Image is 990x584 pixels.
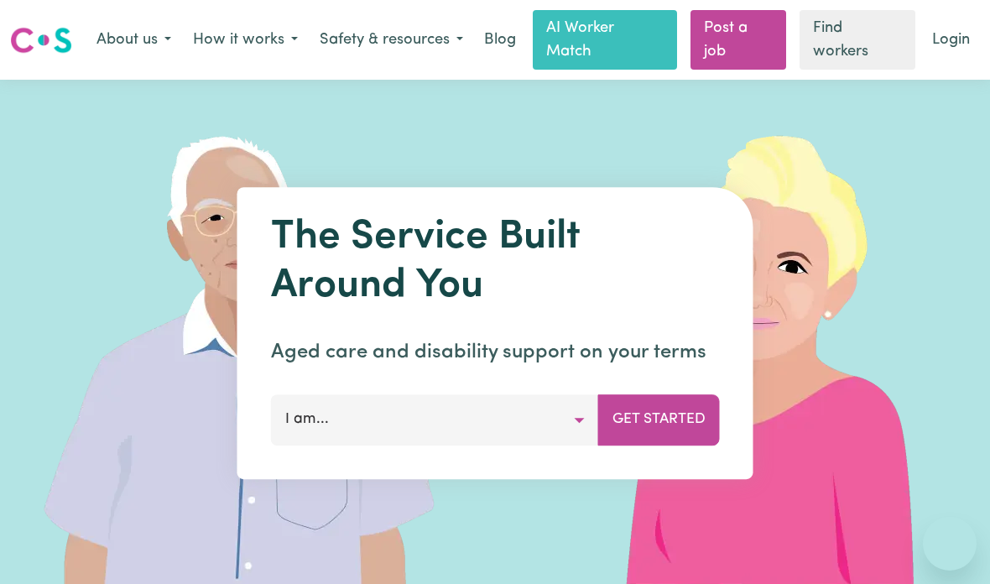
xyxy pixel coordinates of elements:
[533,10,677,70] a: AI Worker Match
[309,23,474,58] button: Safety & resources
[800,10,915,70] a: Find workers
[10,25,72,55] img: Careseekers logo
[86,23,182,58] button: About us
[922,22,980,59] a: Login
[182,23,309,58] button: How it works
[271,214,720,310] h1: The Service Built Around You
[271,395,599,446] button: I am...
[10,21,72,60] a: Careseekers logo
[598,395,720,446] button: Get Started
[690,10,787,70] a: Post a job
[474,22,526,59] a: Blog
[923,517,977,571] iframe: Button to launch messaging window
[271,338,720,368] p: Aged care and disability support on your terms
